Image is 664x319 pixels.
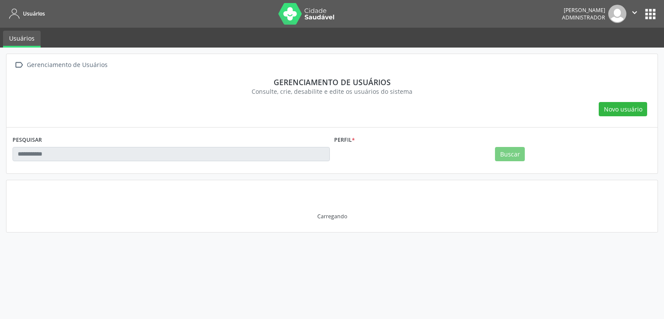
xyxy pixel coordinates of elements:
a: Usuários [3,31,41,48]
label: Perfil [334,134,355,147]
div: Carregando [317,213,347,220]
button: Novo usuário [599,102,647,117]
span: Usuários [23,10,45,17]
div: Consulte, crie, desabilite e edite os usuários do sistema [19,87,645,96]
a: Usuários [6,6,45,21]
i:  [630,8,639,17]
div: [PERSON_NAME] [562,6,605,14]
label: PESQUISAR [13,134,42,147]
img: img [608,5,626,23]
span: Administrador [562,14,605,21]
button: apps [643,6,658,22]
i:  [13,59,25,71]
a:  Gerenciamento de Usuários [13,59,109,71]
button:  [626,5,643,23]
div: Gerenciamento de Usuários [25,59,109,71]
div: Gerenciamento de usuários [19,77,645,87]
button: Buscar [495,147,525,162]
span: Novo usuário [604,105,642,114]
